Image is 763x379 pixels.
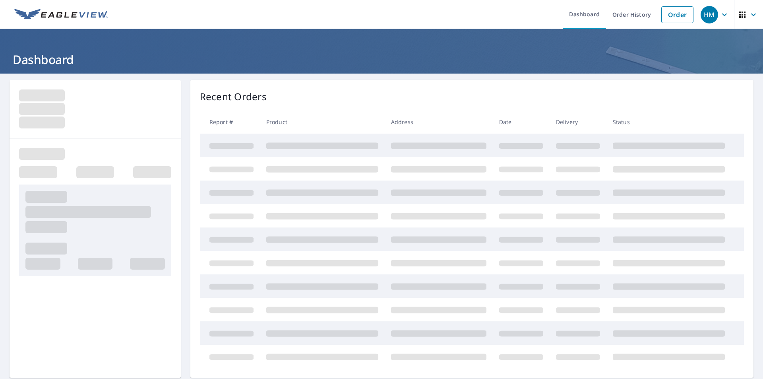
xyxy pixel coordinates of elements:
h1: Dashboard [10,51,753,68]
a: Order [661,6,693,23]
th: Status [606,110,731,134]
div: HM [701,6,718,23]
th: Date [493,110,550,134]
th: Delivery [550,110,606,134]
th: Product [260,110,385,134]
img: EV Logo [14,9,108,21]
p: Recent Orders [200,89,267,104]
th: Address [385,110,493,134]
th: Report # [200,110,260,134]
